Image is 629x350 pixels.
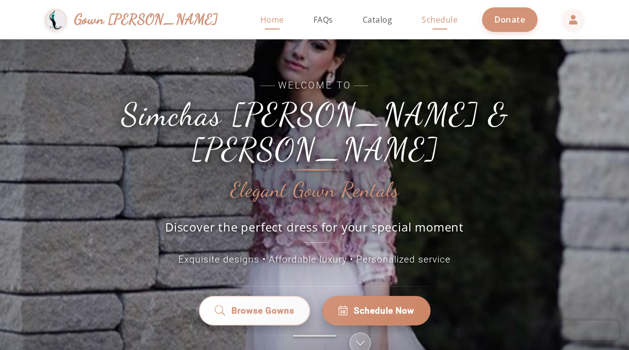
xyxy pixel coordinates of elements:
[93,253,536,267] p: Exquisite designs • Affordable luxury • Personalized service
[74,9,218,30] span: Gown [PERSON_NAME]
[482,7,538,31] a: Donate
[354,304,414,317] span: Schedule Now
[314,14,333,25] span: FAQs
[45,6,228,33] a: Gown [PERSON_NAME]
[260,14,284,25] span: Home
[230,179,399,202] h2: Elegant Gown Rentals
[93,97,536,167] h1: Simchas [PERSON_NAME] & [PERSON_NAME]
[231,304,295,318] span: Browse Gowns
[494,14,525,25] span: Donate
[422,14,457,25] span: Schedule
[155,219,474,243] p: Discover the perfect dress for your special moment
[557,321,619,340] iframe: Chatra live chat
[45,9,67,31] img: Gown Gmach Logo
[93,79,536,93] span: Welcome to
[363,14,393,25] span: Catalog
